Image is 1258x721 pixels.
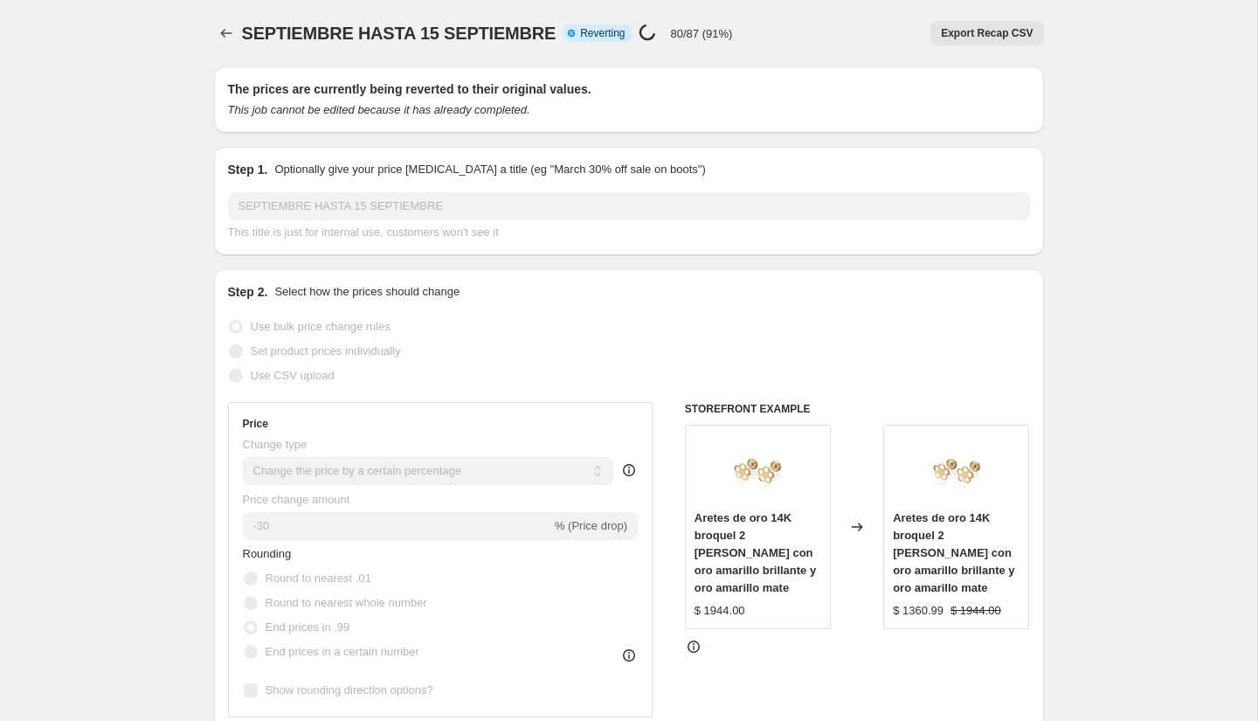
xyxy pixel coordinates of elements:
span: Use bulk price change rules [251,320,391,333]
span: Show rounding direction options? [266,683,433,697]
p: 80/87 (91%) [670,27,732,40]
span: Rounding [243,547,292,560]
input: -15 [243,512,551,540]
i: This job cannot be edited because it has already completed. [228,103,530,116]
span: Export Recap CSV [941,26,1033,40]
h6: STOREFRONT EXAMPLE [685,402,1030,416]
span: End prices in .99 [266,620,350,634]
strike: $ 1944.00 [950,602,1001,620]
p: Select how the prices should change [274,283,460,301]
div: help [620,461,638,479]
span: Use CSV upload [251,369,335,382]
span: Aretes de oro 14K broquel 2 [PERSON_NAME] con oro amarillo brillante y oro amarillo mate [695,511,816,594]
span: SEPTIEMBRE HASTA 15 SEPTIEMBRE [242,24,556,43]
h2: Step 2. [228,283,268,301]
h2: Step 1. [228,161,268,178]
div: $ 1360.99 [893,602,943,620]
span: This title is just for internal use, customers won't see it [228,225,499,239]
button: Export Recap CSV [930,21,1043,45]
img: Aretes-de-oro-14K-broquel-2-Flores-con-oro-amarill-brillante-y-oro-amarillo-mate-GIALLO-JEWELRY-G... [922,434,992,504]
button: Price change jobs [214,21,238,45]
p: Optionally give your price [MEDICAL_DATA] a title (eg "March 30% off sale on boots") [274,161,705,178]
span: Round to nearest whole number [266,596,427,609]
h2: The prices are currently being reverted to their original values. [228,80,1030,98]
h3: Price [243,417,268,431]
input: 30% off holiday sale [228,192,1030,220]
span: Round to nearest .01 [266,572,371,585]
span: Aretes de oro 14K broquel 2 [PERSON_NAME] con oro amarillo brillante y oro amarillo mate [893,511,1014,594]
span: % (Price drop) [555,519,627,532]
img: Aretes-de-oro-14K-broquel-2-Flores-con-oro-amarill-brillante-y-oro-amarillo-mate-GIALLO-JEWELRY-G... [722,434,792,504]
span: Reverting [580,26,625,40]
span: Set product prices individually [251,344,401,357]
div: $ 1944.00 [695,602,745,620]
span: Change type [243,438,308,451]
span: End prices in a certain number [266,645,419,658]
span: Price change amount [243,493,350,506]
